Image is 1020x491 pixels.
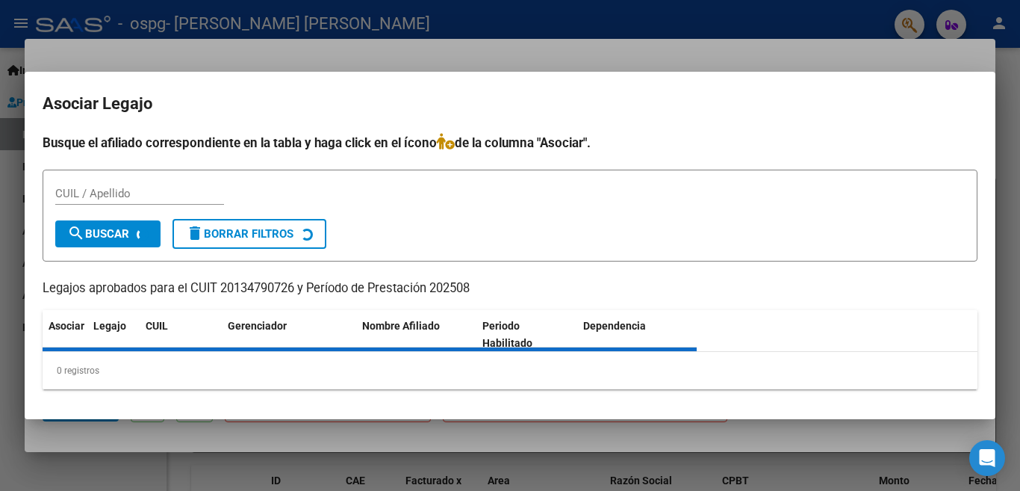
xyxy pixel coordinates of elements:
datatable-header-cell: Gerenciador [222,310,356,359]
datatable-header-cell: Asociar [43,310,87,359]
span: Asociar [49,320,84,332]
span: Gerenciador [228,320,287,332]
mat-icon: search [67,224,85,242]
p: Legajos aprobados para el CUIT 20134790726 y Período de Prestación 202508 [43,280,977,298]
h4: Busque el afiliado correspondiente en la tabla y haga click en el ícono de la columna "Asociar". [43,133,977,152]
span: Legajo [93,320,126,332]
div: Open Intercom Messenger [969,440,1005,476]
div: 0 registros [43,352,977,389]
button: Buscar [55,220,161,247]
datatable-header-cell: Periodo Habilitado [476,310,577,359]
h2: Asociar Legajo [43,90,977,118]
span: Borrar Filtros [186,227,293,241]
datatable-header-cell: Nombre Afiliado [356,310,476,359]
button: Borrar Filtros [172,219,326,249]
span: Periodo Habilitado [482,320,532,349]
mat-icon: delete [186,224,204,242]
span: CUIL [146,320,168,332]
datatable-header-cell: CUIL [140,310,222,359]
span: Dependencia [583,320,646,332]
datatable-header-cell: Dependencia [577,310,697,359]
datatable-header-cell: Legajo [87,310,140,359]
span: Buscar [67,227,129,241]
span: Nombre Afiliado [362,320,440,332]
